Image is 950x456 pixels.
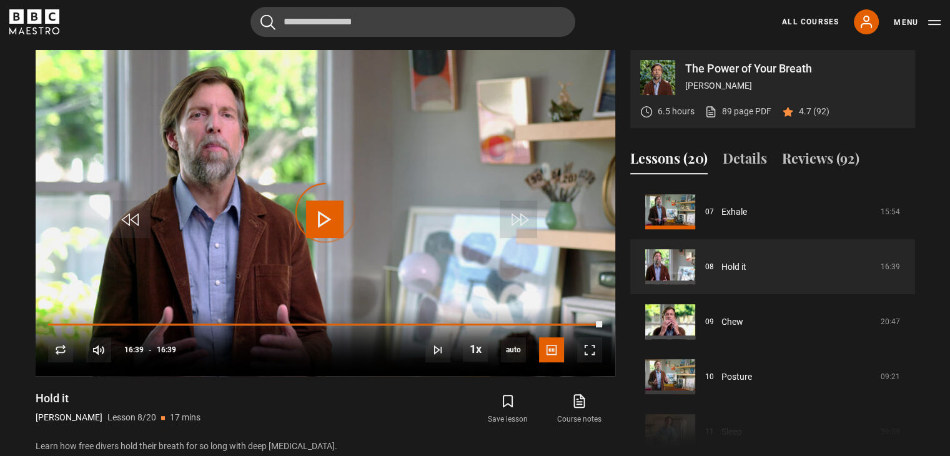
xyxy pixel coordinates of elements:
[124,339,144,361] span: 16:39
[48,337,73,362] button: Replay
[425,337,450,362] button: Next Lesson
[782,148,859,174] button: Reviews (92)
[36,440,615,453] p: Learn how free divers hold their breath for so long with deep [MEDICAL_DATA].
[260,14,275,30] button: Submit the search query
[36,411,102,424] p: [PERSON_NAME]
[501,337,526,362] span: auto
[894,16,941,29] button: Toggle navigation
[658,105,695,118] p: 6.5 hours
[86,337,111,362] button: Mute
[721,370,752,384] a: Posture
[577,337,602,362] button: Fullscreen
[543,391,615,427] a: Course notes
[107,411,156,424] p: Lesson 8/20
[48,324,601,326] div: Progress Bar
[721,206,747,219] a: Exhale
[170,411,200,424] p: 17 mins
[463,337,488,362] button: Playback Rate
[723,148,767,174] button: Details
[501,337,526,362] div: Current quality: 1080p
[36,50,615,376] video-js: Video Player
[472,391,543,427] button: Save lesson
[630,148,708,174] button: Lessons (20)
[721,315,743,329] a: Chew
[705,105,771,118] a: 89 page PDF
[539,337,564,362] button: Captions
[250,7,575,37] input: Search
[782,16,839,27] a: All Courses
[799,105,829,118] p: 4.7 (92)
[157,339,176,361] span: 16:39
[9,9,59,34] svg: BBC Maestro
[149,345,152,354] span: -
[685,79,905,92] p: [PERSON_NAME]
[36,391,200,406] h1: Hold it
[721,260,746,274] a: Hold it
[685,63,905,74] p: The Power of Your Breath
